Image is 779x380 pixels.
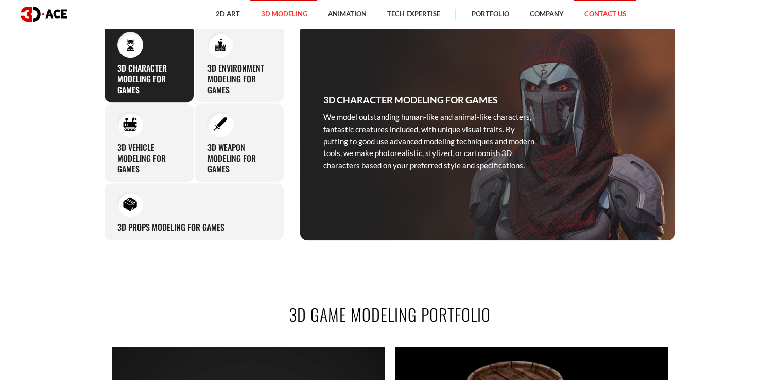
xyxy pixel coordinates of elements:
h3: 3D Character Modeling for Games [323,93,498,107]
img: 3D Props Modeling for Games [123,197,137,211]
h3: 3D Vehicle Modeling for Games [117,142,181,174]
img: 3D Character Modeling for Games [123,38,137,51]
img: logo dark [21,7,67,22]
p: We model outstanding human-like and animal-like characters, fantastic creatures included, with un... [323,111,534,171]
h3: 3D Environment Modeling for Games [207,63,271,95]
img: 3D Vehicle Modeling for Games [123,117,137,131]
h3: 3D Character Modeling for Games [117,63,181,95]
img: 3D Environment Modeling for Games [213,38,227,51]
h3: 3D Props Modeling for Games [117,222,224,233]
h2: 3D GAME MODELING PORTFOLIO [104,303,676,326]
h3: 3D Weapon Modeling for Games [207,142,271,174]
img: 3D Weapon Modeling for Games [213,117,227,131]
